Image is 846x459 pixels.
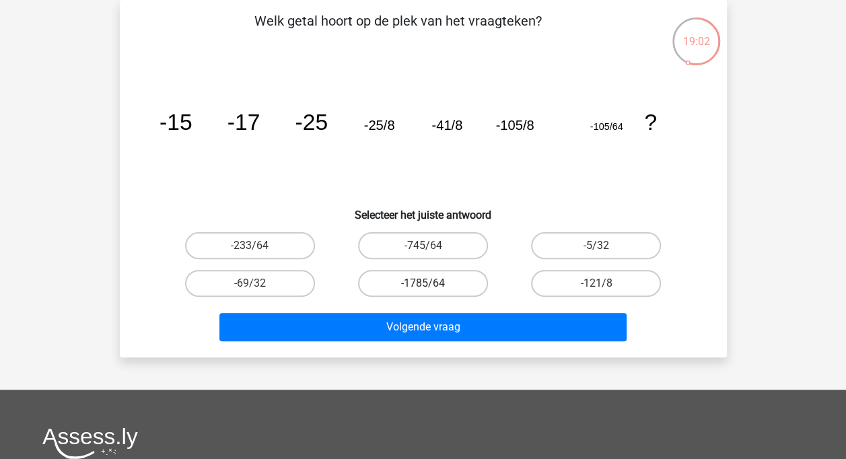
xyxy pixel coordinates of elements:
[159,110,192,135] tspan: -15
[590,121,623,132] tspan: -105/64
[42,427,138,459] img: Assessly logo
[495,118,534,133] tspan: -105/8
[358,270,488,297] label: -1785/64
[671,16,721,50] div: 19:02
[363,118,394,133] tspan: -25/8
[185,270,315,297] label: -69/32
[185,232,315,259] label: -233/64
[227,110,260,135] tspan: -17
[531,270,661,297] label: -121/8
[141,198,705,221] h6: Selecteer het juiste antwoord
[531,232,661,259] label: -5/32
[431,118,462,133] tspan: -41/8
[358,232,488,259] label: -745/64
[644,110,657,135] tspan: ?
[141,11,655,51] p: Welk getal hoort op de plek van het vraagteken?
[219,313,627,341] button: Volgende vraag
[295,110,328,135] tspan: -25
